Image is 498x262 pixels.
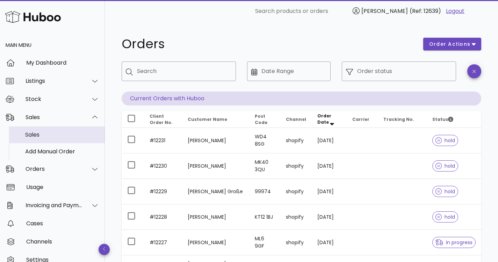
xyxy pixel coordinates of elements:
[122,92,481,105] p: Current Orders with Huboo
[280,230,312,255] td: shopify
[255,113,267,125] span: Post Code
[312,230,347,255] td: [DATE]
[26,166,82,172] div: Orders
[249,128,280,153] td: WD4 8SG
[182,179,249,204] td: [PERSON_NAME] Große
[182,128,249,153] td: [PERSON_NAME]
[378,111,427,128] th: Tracking No.
[182,230,249,255] td: [PERSON_NAME]
[280,179,312,204] td: shopify
[432,116,453,122] span: Status
[435,240,472,245] span: in progress
[26,78,82,84] div: Listings
[182,204,249,230] td: [PERSON_NAME]
[435,189,455,194] span: hold
[25,131,99,138] div: Sales
[312,128,347,153] td: [DATE]
[144,153,182,179] td: #12230
[150,113,173,125] span: Client Order No.
[249,230,280,255] td: ML6 9GF
[286,116,306,122] span: Channel
[26,114,82,121] div: Sales
[429,41,471,48] span: order actions
[144,179,182,204] td: #12229
[249,204,280,230] td: KT12 1BJ
[182,111,249,128] th: Customer Name
[25,148,99,155] div: Add Manual Order
[312,153,347,179] td: [DATE]
[435,138,455,143] span: hold
[383,116,414,122] span: Tracking No.
[352,116,369,122] span: Carrier
[347,111,378,128] th: Carrier
[26,238,99,245] div: Channels
[144,204,182,230] td: #12228
[188,116,227,122] span: Customer Name
[280,111,312,128] th: Channel
[312,179,347,204] td: [DATE]
[361,7,408,15] span: [PERSON_NAME]
[435,163,455,168] span: hold
[144,111,182,128] th: Client Order No.
[410,7,441,15] span: (Ref: 12639)
[26,184,99,190] div: Usage
[144,230,182,255] td: #12227
[249,179,280,204] td: 99974
[427,111,481,128] th: Status
[446,7,464,15] a: Logout
[249,153,280,179] td: MK40 3QU
[317,113,331,125] span: Order Date
[280,153,312,179] td: shopify
[249,111,280,128] th: Post Code
[312,204,347,230] td: [DATE]
[280,204,312,230] td: shopify
[423,38,481,50] button: order actions
[182,153,249,179] td: [PERSON_NAME]
[122,38,415,50] h1: Orders
[5,9,61,24] img: Huboo Logo
[280,128,312,153] td: shopify
[26,220,99,227] div: Cases
[26,202,82,209] div: Invoicing and Payments
[312,111,347,128] th: Order Date: Sorted descending. Activate to remove sorting.
[26,96,82,102] div: Stock
[435,214,455,219] span: hold
[144,128,182,153] td: #12231
[26,59,99,66] div: My Dashboard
